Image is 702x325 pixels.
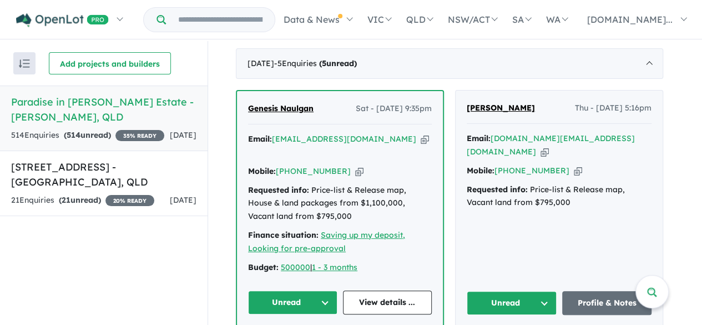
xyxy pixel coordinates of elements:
button: Copy [541,146,549,158]
a: [PERSON_NAME] [467,102,535,115]
span: Sat - [DATE] 9:35pm [356,102,432,116]
span: 35 % READY [115,130,164,141]
strong: Mobile: [248,166,276,176]
button: Copy [574,165,582,177]
img: Openlot PRO Logo White [16,13,109,27]
strong: Email: [467,133,491,143]
strong: ( unread) [64,130,111,140]
span: - 5 Enquir ies [274,58,357,68]
h5: Paradise in [PERSON_NAME] Estate - [PERSON_NAME] , QLD [11,94,196,124]
button: Copy [421,133,429,145]
button: Unread [248,291,337,314]
a: 1 - 3 months [312,262,357,272]
strong: Email: [248,134,272,144]
strong: Mobile: [467,166,494,176]
span: 514 [67,130,80,140]
span: 5 [322,58,326,68]
span: 20 % READY [105,195,154,206]
a: Saving up my deposit, Looking for pre-approval [248,230,405,253]
span: Thu - [DATE] 5:16pm [575,102,652,115]
a: [EMAIL_ADDRESS][DOMAIN_NAME] [272,134,416,144]
span: [DOMAIN_NAME]... [587,14,673,25]
a: 500000 [281,262,310,272]
a: [DOMAIN_NAME][EMAIL_ADDRESS][DOMAIN_NAME] [467,133,635,157]
div: 514 Enquir ies [11,129,164,142]
a: [PHONE_NUMBER] [494,166,569,176]
strong: ( unread) [59,195,101,205]
a: Genesis Naulgan [248,102,314,116]
div: | [248,261,432,274]
strong: Finance situation: [248,230,319,240]
div: [DATE] [236,48,663,79]
h5: [STREET_ADDRESS] - [GEOGRAPHIC_DATA] , QLD [11,159,196,189]
span: [DATE] [170,195,196,205]
span: Genesis Naulgan [248,103,314,113]
div: Price-list & Release map, House & land packages from $1,100,000, Vacant land from $795,000 [248,184,432,223]
span: [PERSON_NAME] [467,103,535,113]
a: Profile & Notes [562,291,652,315]
button: Add projects and builders [49,52,171,74]
strong: Requested info: [248,185,309,195]
strong: Budget: [248,262,279,272]
a: View details ... [343,291,432,314]
a: [PHONE_NUMBER] [276,166,351,176]
div: Price-list & Release map, Vacant land from $795,000 [467,183,652,210]
img: sort.svg [19,59,30,68]
span: [DATE] [170,130,196,140]
button: Copy [355,166,363,177]
span: 21 [62,195,70,205]
strong: ( unread) [319,58,357,68]
strong: Requested info: [467,184,528,194]
input: Try estate name, suburb, builder or developer [168,8,272,32]
div: 21 Enquir ies [11,194,154,207]
button: Unread [467,291,557,315]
